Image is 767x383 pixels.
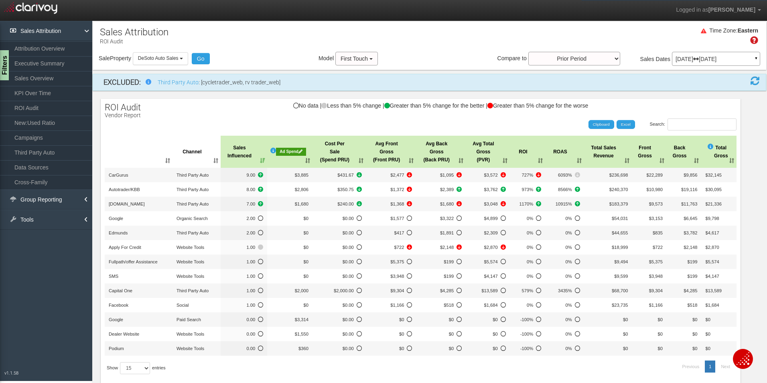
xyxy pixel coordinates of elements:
[514,200,542,208] span: +355%
[470,229,506,237] span: No Data to compare
[295,202,308,206] span: $1,680
[133,52,188,65] button: DeSoto Auto Sales
[370,287,412,295] span: No Data to compare
[549,330,580,338] span: No Data to compare%
[109,245,141,250] span: Apply For Credit
[705,216,719,221] span: $9,798
[692,346,697,351] span: $0
[609,173,628,177] span: $236,698
[681,187,697,192] span: $19,116
[370,200,412,208] span: -1256
[109,259,158,264] span: Fullpath/offer Assistance
[107,362,166,374] label: Show entries
[612,303,628,308] span: $23,735
[303,259,308,264] span: $0
[584,136,632,168] th: Total SalesRevenue: activate to sort column ascending
[470,200,506,208] span: -1755
[109,173,128,177] span: CarGurus
[649,288,663,293] span: $9,304
[370,301,412,309] span: No Data to compare
[225,229,264,237] span: No Data to compare
[267,136,312,168] th: To enable cost entry interface, select a single property and a single month" data-trigger="hover"...
[470,171,506,179] span: -3233
[609,187,628,192] span: $240,370
[705,187,721,192] span: $30,095
[109,303,128,308] span: Facebook
[588,120,614,129] a: Clipboard
[370,185,412,194] span: -241
[109,187,140,192] span: Autotrader/KBB
[470,258,506,266] span: No Data to compare
[623,346,628,351] span: $0
[109,230,128,235] span: Edmunds
[420,171,462,179] span: -270
[649,202,663,206] span: $9,573
[514,243,542,251] span: No Data to compare%
[549,344,580,352] span: No Data to compare%
[420,229,462,237] span: No Data to compare
[109,216,123,221] span: Google
[705,202,721,206] span: $21,336
[295,288,308,293] span: $2,000
[420,287,462,295] span: No Data to compare
[738,27,758,35] div: Eastern
[705,317,710,322] span: $0
[420,214,462,222] span: No Data to compare
[706,27,737,35] div: Time Zone:
[623,332,628,336] span: $0
[514,287,542,295] span: No Data to compare%
[317,185,362,194] span: -50.11
[420,258,462,266] span: No Data to compare
[681,202,697,206] span: $11,763
[470,243,506,251] span: -2288
[684,216,697,221] span: $6,645
[225,287,264,295] span: No Data to compare
[470,185,506,194] span: +1015
[705,230,719,235] span: $4,617
[177,259,204,264] span: Website Tools
[109,202,145,206] span: [DOMAIN_NAME]
[177,245,204,250] span: Website Tools
[466,136,510,168] th: Avg TotalGross (PVR): activate to sort column ascending
[612,216,628,221] span: $54,031
[705,346,710,351] span: $0
[158,79,199,86] a: Third Party Auto
[420,301,462,309] span: No Data to compare
[317,171,362,179] span: -215.83
[312,136,366,168] th: Cost Per Sale (Spend PRU): activate to sort column ascending
[753,54,760,67] a: ▼
[370,316,412,324] span: No Data to compare
[109,332,139,336] span: Dealer Website
[109,274,118,279] span: SMS
[688,303,698,308] span: $518
[366,136,416,168] th: Avg FrontGross (Front PRU): activate to sort column ascending
[105,102,141,112] span: ROI Audit
[177,317,201,322] span: Paid Search
[172,136,221,168] th: Channel: activate to sort column ascending
[549,272,580,280] span: No Data to compare%
[470,287,506,295] span: No Data to compare
[370,272,412,280] span: No Data to compare
[667,136,701,168] th: BackGross: activate to sort column ascending
[514,171,542,179] span: -224%
[684,230,697,235] span: $3,782
[470,272,506,280] span: No Data to compare
[614,259,628,264] span: $9,494
[225,344,264,352] span: No Data to compare
[649,216,663,221] span: $3,153
[420,330,462,338] span: No Data to compare
[705,361,715,373] a: 1
[514,330,542,338] span: No Data to compare%
[420,272,462,280] span: No Data to compare
[295,332,308,336] span: $1,550
[317,301,362,309] span: No Data to compare
[545,136,584,168] th: ROAS: activate to sort column ascending
[138,55,179,61] span: DeSoto Auto Sales
[177,187,209,192] span: Third Party Auto
[120,362,150,374] select: Showentries
[225,272,264,280] span: No Data to compare
[514,214,542,222] span: No Data to compare%
[470,344,506,352] span: No Data to compare
[549,243,580,251] span: No Data to compare%
[676,56,757,62] p: [DATE] [DATE]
